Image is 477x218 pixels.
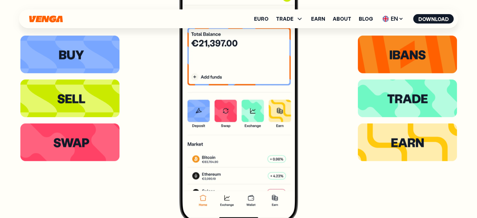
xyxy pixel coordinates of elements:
span: TRADE [276,15,304,23]
a: About [333,16,351,21]
a: Earn [311,16,325,21]
a: Euro [254,16,268,21]
span: EN [380,14,406,24]
svg: Home [29,15,64,23]
img: flag-uk [383,16,389,22]
a: Blog [359,16,373,21]
button: Download [413,14,454,24]
span: TRADE [276,16,294,21]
